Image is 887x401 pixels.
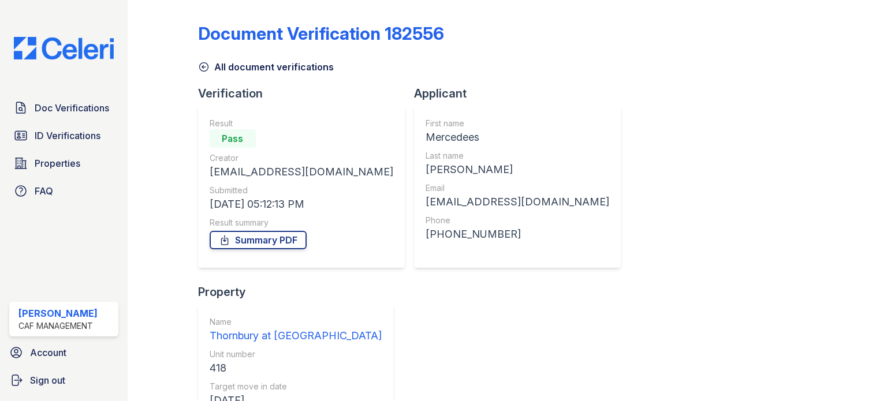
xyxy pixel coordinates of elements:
div: Result [210,118,393,129]
div: 418 [210,360,382,376]
div: Document Verification 182556 [198,23,444,44]
div: [PERSON_NAME] [18,306,98,320]
iframe: chat widget [838,355,875,389]
div: Applicant [414,85,630,102]
div: CAF Management [18,320,98,332]
a: Name Thornbury at [GEOGRAPHIC_DATA] [210,316,382,344]
div: First name [426,118,609,129]
a: FAQ [9,179,118,203]
div: Result summary [210,217,393,228]
span: Sign out [30,373,65,387]
span: Properties [35,156,80,170]
img: CE_Logo_Blue-a8612792a0a2168367f1c8372b55b34899dd931a85d93a1a3d3e32e68fde9ad4.png [5,37,123,59]
div: Thornbury at [GEOGRAPHIC_DATA] [210,328,382,344]
div: [PHONE_NUMBER] [426,226,609,242]
div: Email [426,182,609,194]
div: [PERSON_NAME] [426,162,609,178]
div: Verification [198,85,414,102]
div: Last name [426,150,609,162]
a: ID Verifications [9,124,118,147]
div: [EMAIL_ADDRESS][DOMAIN_NAME] [426,194,609,210]
div: Creator [210,152,393,164]
div: [DATE] 05:12:13 PM [210,196,393,212]
span: ID Verifications [35,129,100,143]
div: Unit number [210,348,382,360]
div: Target move in date [210,381,382,392]
div: Mercedees [426,129,609,145]
span: Account [30,346,66,359]
span: FAQ [35,184,53,198]
div: Phone [426,215,609,226]
div: [EMAIL_ADDRESS][DOMAIN_NAME] [210,164,393,180]
a: Summary PDF [210,231,307,249]
div: Property [198,284,402,300]
a: Properties [9,152,118,175]
div: Pass [210,129,256,148]
div: Name [210,316,382,328]
a: Account [5,341,123,364]
span: Doc Verifications [35,101,109,115]
a: Sign out [5,369,123,392]
div: Submitted [210,185,393,196]
a: All document verifications [198,60,334,74]
a: Doc Verifications [9,96,118,119]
